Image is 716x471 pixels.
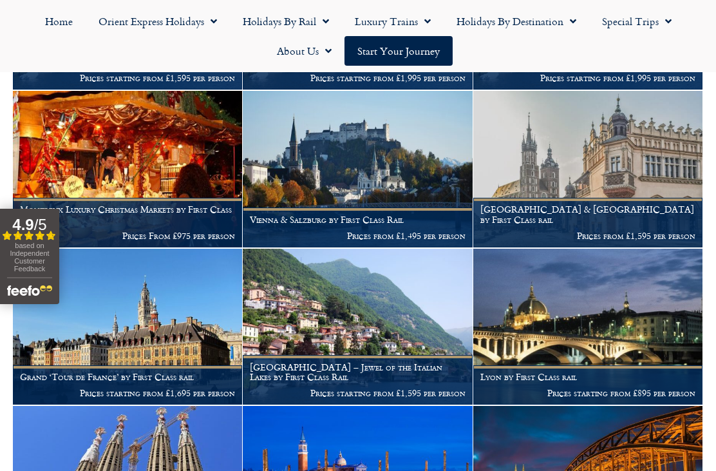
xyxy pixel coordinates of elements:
[589,6,684,36] a: Special Trips
[13,249,243,406] a: Grand ‘Tour de France’ by First Class rail Prices starting from £1,695 per person
[243,249,473,406] a: [GEOGRAPHIC_DATA] – Jewel of the Italian Lakes by First Class Rail Prices starting from £1,595 pe...
[6,6,710,66] nav: Menu
[20,372,235,382] h1: Grand ‘Tour de France’ by First Class rail
[32,6,86,36] a: Home
[230,6,342,36] a: Holidays by Rail
[480,372,695,382] h1: Lyon by First Class rail
[480,204,695,225] h1: [GEOGRAPHIC_DATA] & [GEOGRAPHIC_DATA] by First Class rail
[473,249,703,406] a: Lyon by First Class rail Prices starting from £895 per person
[13,91,243,248] a: Montreux Luxury Christmas Markets by First Class Rail Prices From £975 per person
[480,73,695,83] p: Prices starting from £1,995 per person
[243,91,473,248] a: Vienna & Salzburg by First Class Rail Prices from £1,495 per person
[86,6,230,36] a: Orient Express Holidays
[342,6,444,36] a: Luxury Trains
[20,231,235,241] p: Prices From £975 per person
[20,204,235,225] h1: Montreux Luxury Christmas Markets by First Class Rail
[250,362,465,383] h1: [GEOGRAPHIC_DATA] – Jewel of the Italian Lakes by First Class Rail
[250,215,465,225] h1: Vienna & Salzburg by First Class Rail
[480,231,695,241] p: Prices from £1,595 per person
[20,388,235,398] p: Prices starting from £1,695 per person
[250,388,465,398] p: Prices starting from £1,595 per person
[250,231,465,241] p: Prices from £1,495 per person
[444,6,589,36] a: Holidays by Destination
[20,73,235,83] p: Prices starting from £1,595 per person
[344,36,453,66] a: Start your Journey
[473,91,703,248] a: [GEOGRAPHIC_DATA] & [GEOGRAPHIC_DATA] by First Class rail Prices from £1,595 per person
[250,73,465,83] p: Prices starting from £1,995 per person
[264,36,344,66] a: About Us
[480,388,695,398] p: Prices starting from £895 per person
